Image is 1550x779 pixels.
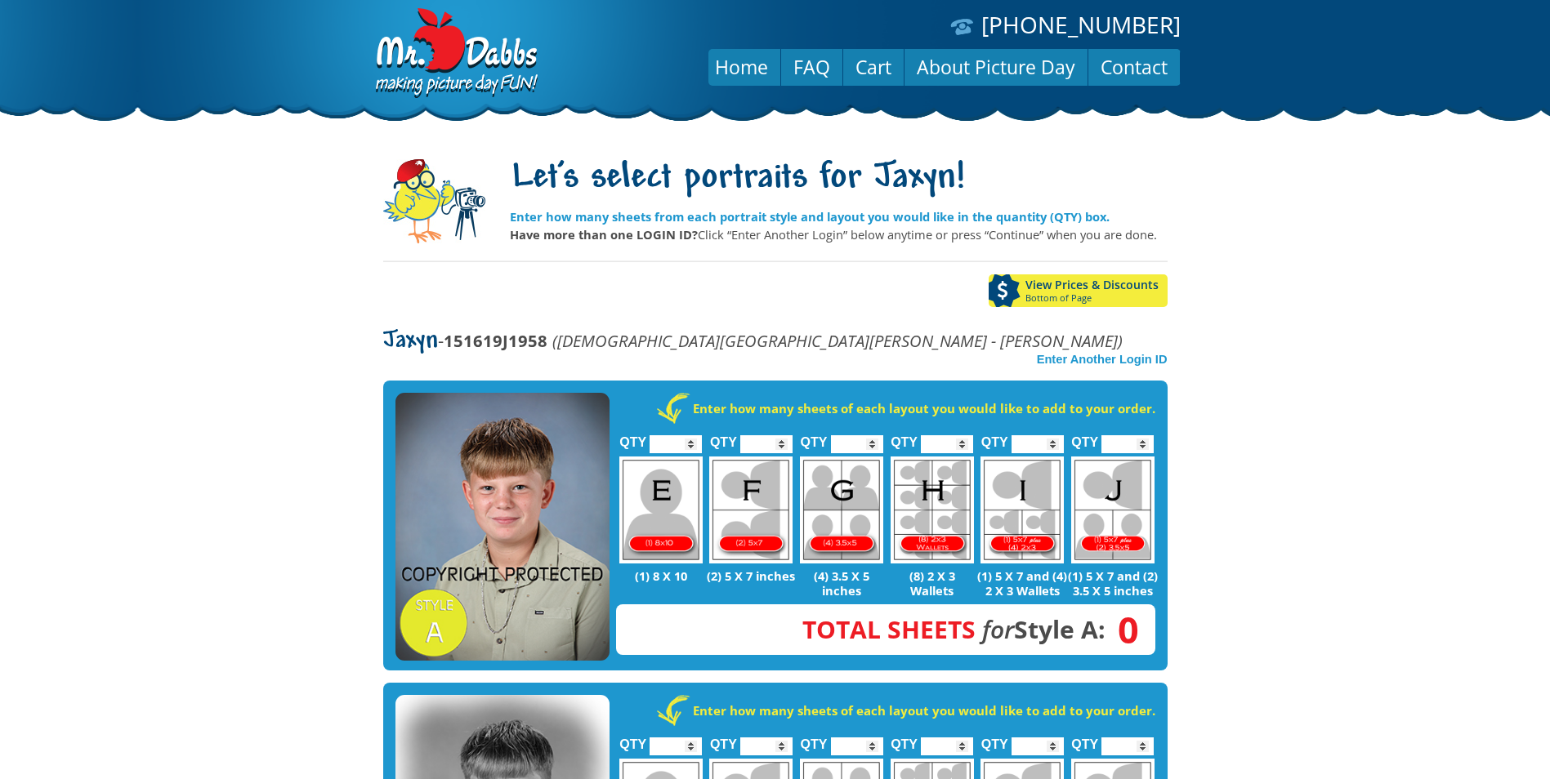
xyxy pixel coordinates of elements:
[706,568,797,583] p: (2) 5 X 7 inches
[1037,353,1168,366] a: Enter Another Login ID
[797,568,887,598] p: (4) 3.5 X 5 inches
[801,719,828,759] label: QTY
[989,274,1168,307] a: View Prices & DiscountsBottom of Page
[781,47,842,87] a: FAQ
[982,612,1014,646] em: for
[801,417,828,457] label: QTY
[887,568,977,598] p: (8) 2 X 3 Wallets
[444,329,547,352] strong: 151619J1958
[1071,719,1098,759] label: QTY
[1025,293,1168,303] span: Bottom of Page
[1071,456,1155,563] img: J
[510,225,1157,243] p: Click “Enter Another Login” below anytime or press “Continue” when you are done.
[510,158,1157,201] h1: Let's select portraits for Jaxyn!
[891,417,918,457] label: QTY
[1071,417,1098,457] label: QTY
[981,417,1008,457] label: QTY
[981,719,1008,759] label: QTY
[383,159,485,243] img: camera-mascot
[802,612,976,646] span: Total Sheets
[891,719,918,759] label: QTY
[891,456,974,563] img: H
[1106,621,1139,639] span: 0
[383,332,1123,350] p: -
[619,456,703,563] img: E
[1088,47,1180,87] a: Contact
[981,9,1181,40] a: [PHONE_NUMBER]
[843,47,904,87] a: Cart
[703,47,780,87] a: Home
[709,456,793,563] img: F
[1068,568,1159,598] p: (1) 5 X 7 and (2) 3.5 X 5 inches
[693,702,1155,719] strong: Enter how many sheets of each layout you would like to add to your order.
[800,456,883,563] img: G
[710,417,737,457] label: QTY
[510,208,1110,225] strong: Enter how many sheets from each portrait style and layout you would like in the quantity (QTY) box.
[802,612,1106,646] strong: Style A:
[977,568,1068,598] p: (1) 5 X 7 and (4) 2 X 3 Wallets
[693,400,1155,416] strong: Enter how many sheets of each layout you would like to add to your order.
[552,329,1123,352] em: ([DEMOGRAPHIC_DATA][GEOGRAPHIC_DATA][PERSON_NAME] - [PERSON_NAME])
[905,47,1088,87] a: About Picture Day
[395,393,610,661] img: STYLE A
[383,328,438,354] span: Jaxyn
[370,8,540,100] img: Dabbs Company
[619,417,646,457] label: QTY
[510,226,698,243] strong: Have more than one LOGIN ID?
[616,568,707,583] p: (1) 8 X 10
[980,456,1064,563] img: I
[710,719,737,759] label: QTY
[619,719,646,759] label: QTY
